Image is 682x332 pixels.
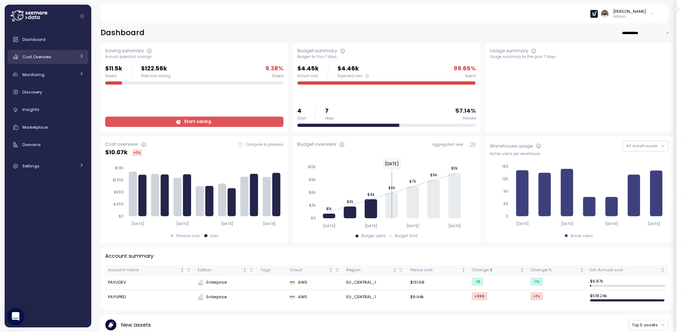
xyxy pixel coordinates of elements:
[297,47,337,54] div: Budget summary
[451,166,458,171] tspan: $11k
[78,14,87,19] button: Collapse navigation
[287,265,344,275] th: CloudNot sorted
[660,268,665,273] div: Not sorted
[601,10,608,17] img: ACg8ocLskjvUhBDgxtSFCRx4ztb74ewwa1VrVEuDBD_Ho1mrTsQB-QE=s96-c
[297,74,319,79] div: Actual cost
[490,47,528,54] div: Usage summary
[309,203,316,208] tspan: $3k
[297,54,476,59] div: Budget for this 7 days
[570,234,593,239] div: Active users
[448,224,461,228] tspan: [DATE]
[561,221,573,226] tspan: [DATE]
[105,290,195,304] td: PAYUPRD
[22,54,51,60] span: Cost Overview
[7,138,88,152] a: Domains
[465,74,476,79] div: Spent
[407,290,469,304] td: $9.94k
[613,9,646,14] div: [PERSON_NAME]
[22,89,42,95] span: Discovery
[454,64,476,74] p: 99.65 %
[22,163,39,169] span: Settings
[613,14,646,19] p: Admin
[502,164,508,169] tspan: 180
[105,265,195,275] th: Account nameNot sorted
[590,267,659,273] div: Est. Annual cost
[587,265,668,275] th: Est. Annual costNot sorted
[325,106,334,116] p: 7
[22,72,44,77] span: Monitoring
[260,267,284,273] div: Tags
[141,64,170,74] p: $122.56k
[392,268,397,273] div: Not sorted
[105,64,122,74] p: $11.5k
[530,278,543,286] div: -1 %
[587,290,668,304] td: $ 518.24k
[506,214,508,219] tspan: 0
[242,268,247,273] div: Not sorted
[516,221,529,226] tspan: [DATE]
[272,74,283,79] div: Saved
[7,120,88,134] a: Marketplace
[365,224,377,228] tspan: [DATE]
[22,107,39,112] span: Insights
[7,50,88,64] a: Cost Overview
[472,278,483,286] div: -1 $
[311,216,316,220] tspan: $0
[430,172,437,177] tspan: $9k
[105,252,153,260] p: Account summary
[361,234,386,239] div: Budget spent
[472,267,519,273] div: Change $
[7,159,88,173] a: Settings
[462,116,476,121] div: Passed
[7,85,88,99] a: Discovery
[410,267,460,273] div: Period cost
[113,202,124,207] tspan: $450
[527,265,587,275] th: Change %Not sorted
[108,267,179,273] div: Account name
[343,275,407,290] td: EU_CENTRAL_1
[530,267,578,273] div: Change %
[628,320,668,330] button: Top 5 assets
[113,178,124,182] tspan: $1.35k
[7,32,88,47] a: Dashboard
[347,199,353,204] tspan: $3k
[105,275,195,290] td: PAYUDEV
[206,279,227,286] span: Enterprise
[263,221,276,226] tspan: [DATE]
[455,106,476,116] p: 57.14 %
[590,10,598,17] img: 67a86e9a0ae6e07bf18056ca.PNG
[337,74,362,79] span: Expected cost
[22,124,48,130] span: Marketplace
[105,148,128,157] p: $ 10.07k
[131,221,144,226] tspan: [DATE]
[115,166,124,170] tspan: $1.8k
[530,292,543,300] div: +1 %
[490,143,533,150] div: Warehouse usage
[328,268,333,273] div: Not sorted
[176,221,189,226] tspan: [DATE]
[7,68,88,82] a: Monitoring
[623,141,668,151] button: All warehouses
[105,74,122,79] div: Saved
[265,64,283,74] p: 9.38 %
[105,141,138,148] div: Cost overview
[367,192,375,197] tspan: $4k
[385,161,399,167] text: [DATE]
[309,190,316,195] tspan: $6k
[343,290,407,304] td: EU_CENTRAL_1
[346,267,391,273] div: Region
[121,321,151,329] p: New assets
[297,116,306,121] div: Days
[388,186,395,190] tspan: $6k
[469,265,527,275] th: Change $Not sorted
[198,267,242,273] div: Edition
[180,268,185,273] div: Not sorted
[648,221,660,226] tspan: [DATE]
[407,224,419,228] tspan: [DATE]
[22,37,45,42] span: Dashboard
[7,103,88,117] a: Insights
[395,234,418,239] div: Budget limit
[579,268,584,273] div: Not sorted
[141,74,170,79] div: Potential saving
[606,221,618,226] tspan: [DATE]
